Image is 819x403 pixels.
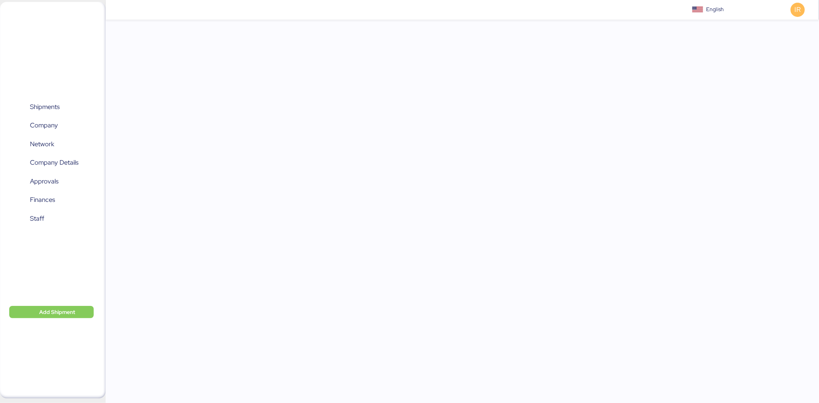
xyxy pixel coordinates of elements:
a: Company [5,117,94,134]
span: IR [795,5,801,15]
div: English [706,5,724,13]
span: Shipments [30,101,60,112]
span: Company [30,120,58,131]
a: Shipments [5,98,94,116]
a: Approvals [5,173,94,190]
span: Finances [30,194,55,205]
span: Company Details [30,157,78,168]
span: Staff [30,213,44,224]
button: Menu [110,3,123,17]
a: Finances [5,191,94,209]
span: Approvals [30,176,58,187]
span: Network [30,139,54,150]
a: Staff [5,210,94,228]
a: Network [5,135,94,153]
a: Company Details [5,154,94,172]
span: Add Shipment [39,307,75,317]
button: Add Shipment [9,306,94,318]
